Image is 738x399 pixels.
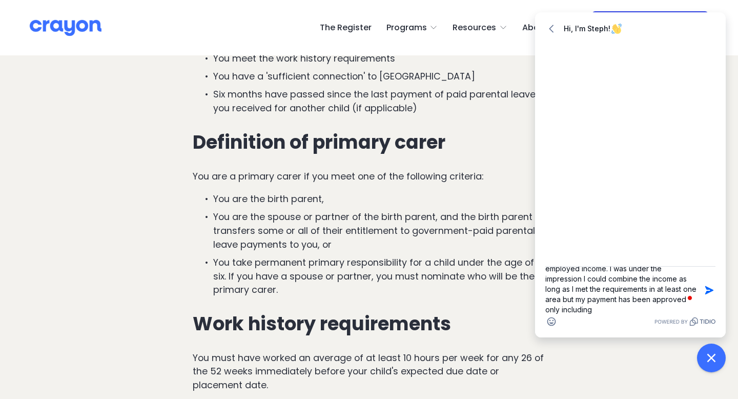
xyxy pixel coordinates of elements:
h3: Work history requirements [193,313,546,335]
p: You take permanent primary responsibility for a child under the age of six. If you have a spouse ... [213,256,546,297]
p: You must have worked an average of at least 10 hours per week for any 26 of the 52 weeks immediat... [193,351,546,392]
span: Resources [453,21,496,35]
p: You are a primary carer if you meet one of the following criteria: [193,170,546,184]
a: Book a policy review [592,11,708,45]
a: folder dropdown [386,19,438,36]
p: You have a 'sufficient connection' to [GEOGRAPHIC_DATA] [213,70,546,84]
p: You are the birth parent, [213,192,546,206]
span: Programs [386,21,427,35]
p: Six months have passed since the last payment of paid parental leave you received for another chi... [213,88,546,115]
span: About [522,21,548,35]
a: The Register [320,19,372,36]
a: folder dropdown [522,19,559,36]
h3: Definition of primary carer [193,132,546,153]
a: folder dropdown [453,19,507,36]
p: You meet the work history requirements [213,52,546,66]
img: Crayon [30,19,101,37]
p: You are the spouse or partner of the birth parent, and the birth parent transfers some or all of ... [213,210,546,251]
